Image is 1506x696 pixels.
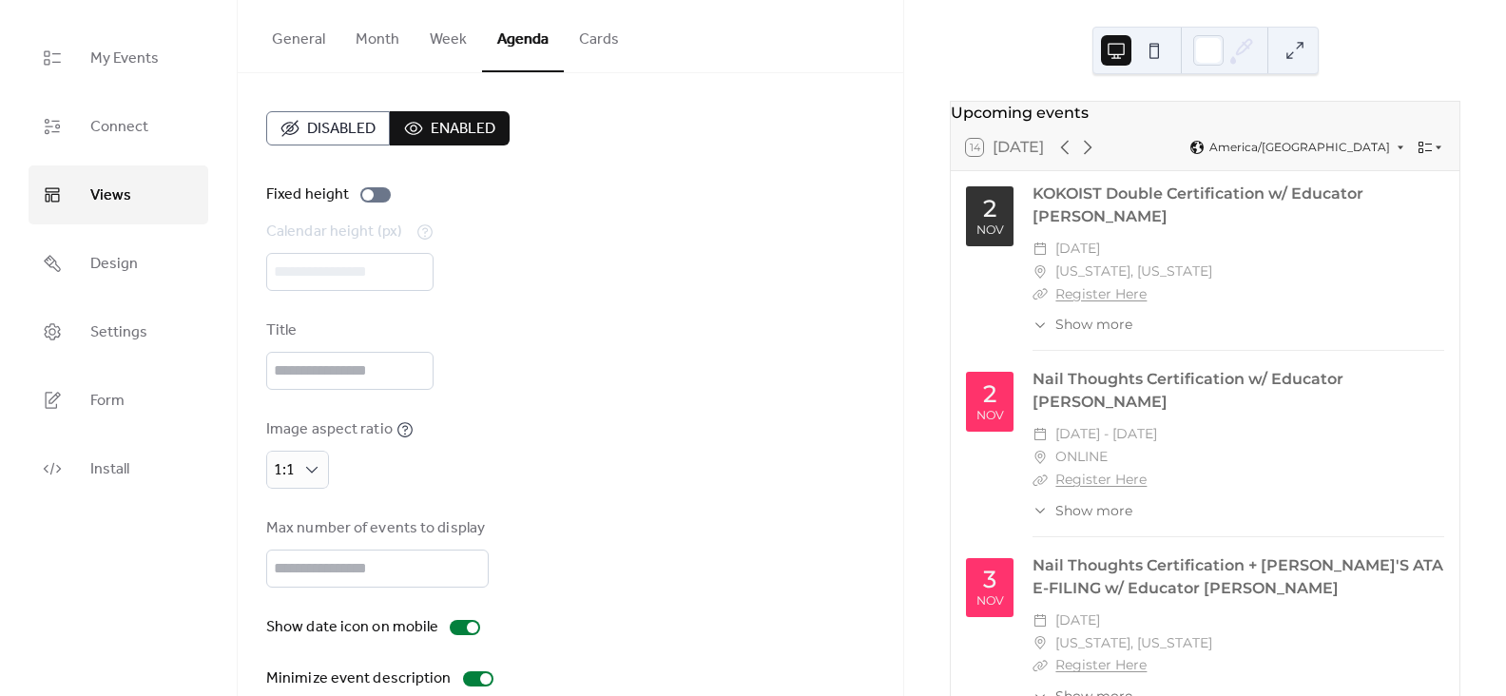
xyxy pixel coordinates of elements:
[1055,656,1147,673] a: Register Here
[266,319,430,342] div: Title
[1033,315,1132,335] button: ​Show more
[976,595,1004,608] div: Nov
[1055,501,1132,521] span: Show more
[90,318,147,348] span: Settings
[90,181,131,211] span: Views
[1055,423,1157,446] span: [DATE] - [DATE]
[1055,446,1108,469] span: ONLINE
[29,302,208,361] a: Settings
[976,224,1004,237] div: Nov
[29,97,208,156] a: Connect
[307,118,376,141] span: Disabled
[431,118,495,141] span: Enabled
[951,102,1459,125] div: Upcoming events
[266,184,349,206] div: Fixed height
[1055,471,1147,488] a: Register Here
[1033,184,1363,225] a: KOKOIST Double Certification w/ Educator [PERSON_NAME]
[390,111,510,145] button: Enabled
[983,568,996,591] div: 3
[1033,632,1048,655] div: ​
[1055,261,1212,283] span: [US_STATE], [US_STATE]
[29,165,208,224] a: Views
[1209,142,1390,153] span: America/[GEOGRAPHIC_DATA]
[983,382,996,406] div: 2
[1033,261,1048,283] div: ​
[29,439,208,498] a: Install
[1055,632,1212,655] span: [US_STATE], [US_STATE]
[266,667,452,690] div: Minimize event description
[1033,501,1048,521] div: ​
[29,234,208,293] a: Design
[1033,501,1132,521] button: ​Show more
[1033,556,1443,597] a: Nail Thoughts Certification + [PERSON_NAME]'S ATA E-FILING w/ Educator [PERSON_NAME]
[976,410,1004,422] div: Nov
[90,454,129,485] span: Install
[1033,238,1048,261] div: ​
[1033,370,1343,411] a: Nail Thoughts Certification w/ Educator [PERSON_NAME]
[1055,285,1147,302] a: Register Here
[1033,609,1048,632] div: ​
[1033,654,1048,677] div: ​
[1033,423,1048,446] div: ​
[29,371,208,430] a: Form
[90,44,159,74] span: My Events
[29,29,208,87] a: My Events
[1055,315,1132,335] span: Show more
[983,197,996,221] div: 2
[1033,469,1048,492] div: ​
[266,517,485,540] div: Max number of events to display
[90,249,138,280] span: Design
[1055,609,1100,632] span: [DATE]
[90,112,148,143] span: Connect
[1033,315,1048,335] div: ​
[1033,446,1048,469] div: ​
[1055,238,1100,261] span: [DATE]
[266,111,390,145] button: Disabled
[1033,283,1048,306] div: ​
[266,616,438,639] div: Show date icon on mobile
[274,455,295,485] span: 1:1
[90,386,125,416] span: Form
[266,418,393,441] div: Image aspect ratio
